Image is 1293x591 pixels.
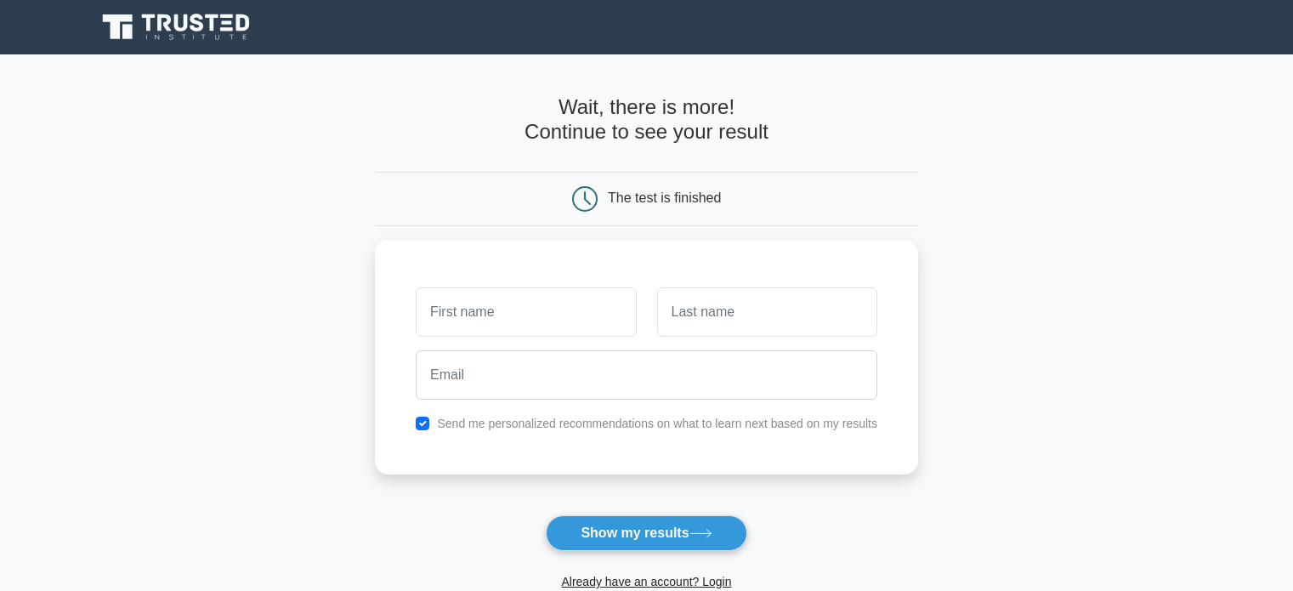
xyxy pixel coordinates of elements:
input: Last name [657,287,877,337]
h4: Wait, there is more! Continue to see your result [375,95,918,145]
label: Send me personalized recommendations on what to learn next based on my results [437,417,877,430]
input: First name [416,287,636,337]
input: Email [416,350,877,400]
div: The test is finished [608,190,721,205]
a: Already have an account? Login [561,575,731,588]
button: Show my results [546,515,746,551]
